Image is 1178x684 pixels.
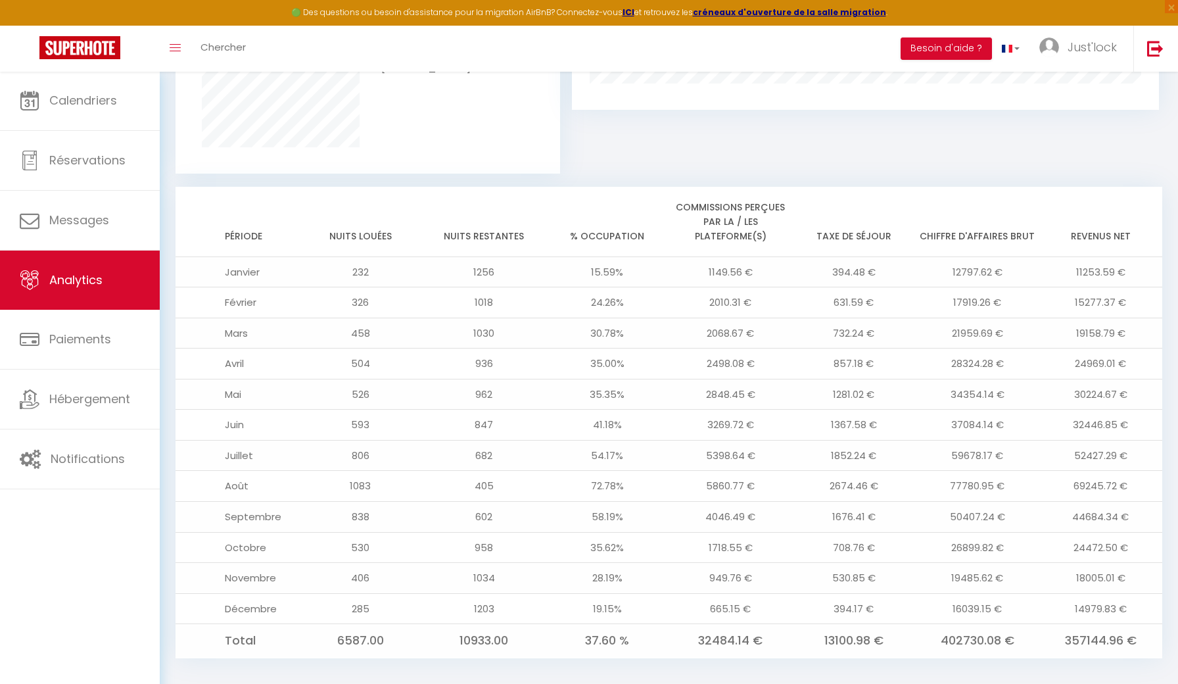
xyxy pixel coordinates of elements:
td: Janvier [176,256,299,287]
td: 402730.08 € [916,624,1039,658]
td: Mars [176,318,299,349]
td: 602 [422,502,546,533]
th: Commissions perçues par la / les plateforme(s) [669,187,793,257]
span: Analytics [49,272,103,288]
td: 6587.00 [299,624,423,658]
td: 12797.62 € [916,256,1039,287]
td: 77780.95 € [916,471,1039,502]
td: 2010.31 € [669,287,793,318]
td: 2068.67 € [669,318,793,349]
td: 72.78% [546,471,669,502]
img: Super Booking [39,36,120,59]
span: Notifications [51,451,125,467]
td: 37084.14 € [916,410,1039,441]
span: Just'lock [1068,39,1117,55]
td: Novembre [176,563,299,594]
a: Chercher [191,26,256,72]
td: 357144.96 € [1039,624,1162,658]
td: 232 [299,256,423,287]
td: 34354.14 € [916,379,1039,410]
th: Période [176,187,299,257]
td: 30.78% [546,318,669,349]
td: 11253.59 € [1039,256,1162,287]
td: Mai [176,379,299,410]
td: 838 [299,502,423,533]
td: 10933.00 [422,624,546,658]
button: Ouvrir le widget de chat LiveChat [11,5,50,45]
td: 52427.29 € [1039,440,1162,471]
th: Taxe de séjour [792,187,916,257]
td: 35.35% [546,379,669,410]
td: 5398.64 € [669,440,793,471]
td: 1718.55 € [669,532,793,563]
td: 35.00% [546,349,669,379]
td: 1256 [422,256,546,287]
td: 14979.83 € [1039,593,1162,624]
td: 44684.34 € [1039,502,1162,533]
td: 50407.24 € [916,502,1039,533]
td: 847 [422,410,546,441]
td: Septembre [176,502,299,533]
td: 405 [422,471,546,502]
td: 19485.62 € [916,563,1039,594]
td: 17919.26 € [916,287,1039,318]
td: 41.18% [546,410,669,441]
span: Réservations [49,152,126,168]
td: 2498.08 € [669,349,793,379]
td: 21959.69 € [916,318,1039,349]
th: Revenus net [1039,187,1162,257]
td: 732.24 € [792,318,916,349]
td: 326 [299,287,423,318]
td: 406 [299,563,423,594]
a: créneaux d'ouverture de la salle migration [693,7,886,18]
span: Chercher [200,40,246,54]
td: 1030 [422,318,546,349]
a: ... Just'lock [1029,26,1133,72]
td: Août [176,471,299,502]
td: 54.17% [546,440,669,471]
th: % Occupation [546,187,669,257]
td: 19.15% [546,593,669,624]
td: 962 [422,379,546,410]
td: 28324.28 € [916,349,1039,379]
td: 665.15 € [669,593,793,624]
td: 2674.46 € [792,471,916,502]
td: 1852.24 € [792,440,916,471]
td: 58.19% [546,502,669,533]
td: 1203 [422,593,546,624]
td: 3269.72 € [669,410,793,441]
td: 28.19% [546,563,669,594]
td: 15.59% [546,256,669,287]
td: Décembre [176,593,299,624]
td: 1083 [299,471,423,502]
td: 708.76 € [792,532,916,563]
td: 1149.56 € [669,256,793,287]
td: 2848.45 € [669,379,793,410]
td: Total [176,624,299,658]
td: 593 [299,410,423,441]
td: 13100.98 € [792,624,916,658]
td: 4046.49 € [669,502,793,533]
td: 1034 [422,563,546,594]
button: Besoin d'aide ? [901,37,992,60]
span: Calendriers [49,92,117,109]
span: Paiements [49,331,111,347]
td: 32484.14 € [669,624,793,658]
td: 26899.82 € [916,532,1039,563]
td: 16039.15 € [916,593,1039,624]
img: ... [1039,37,1059,57]
td: 631.59 € [792,287,916,318]
th: Chiffre d'affaires brut [916,187,1039,257]
td: 394.48 € [792,256,916,287]
td: 394.17 € [792,593,916,624]
td: Juillet [176,440,299,471]
td: 59678.17 € [916,440,1039,471]
td: 1281.02 € [792,379,916,410]
td: 530 [299,532,423,563]
td: 30224.67 € [1039,379,1162,410]
td: 530.85 € [792,563,916,594]
td: Avril [176,349,299,379]
span: Hébergement [49,391,130,407]
a: ICI [623,7,634,18]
